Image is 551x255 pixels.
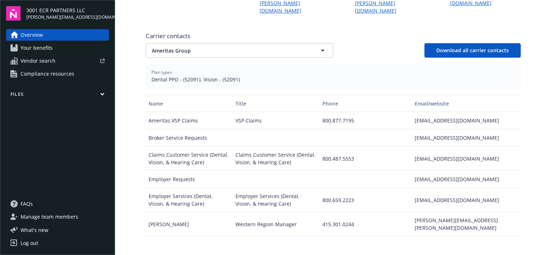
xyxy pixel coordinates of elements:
div: Broker Service Requests [146,129,233,147]
a: Vendor search [6,55,109,67]
span: Manage team members [21,211,78,223]
span: Compliance resources [21,68,74,80]
a: FAQs [6,198,109,210]
button: Ameritas Group [146,43,333,58]
span: FAQs [21,198,33,210]
button: Download all carrier contacts [424,43,521,58]
div: 800.487.5553 [319,147,412,171]
span: Plan types [151,69,515,76]
button: What's new [6,226,60,234]
div: Email/website [415,100,517,107]
a: Compliance resources [6,68,109,80]
button: 3001 ECR PARTNERS LLC[PERSON_NAME][EMAIL_ADDRESS][DOMAIN_NAME] [26,6,109,21]
div: Log out [21,237,38,249]
span: Download all carrier contacts [436,47,509,54]
div: [EMAIL_ADDRESS][DOMAIN_NAME] [412,147,520,171]
span: Dental PPO - (52091), Vision - (52091) [151,76,515,83]
div: Claims Customer Service (Dental, Vision, & Hearing Care) [146,147,233,171]
div: VSP Claims [233,112,319,129]
button: Files [6,91,109,100]
button: Title [233,95,319,112]
div: Phone [322,100,409,107]
div: Ameritas VSP Claims [146,112,233,129]
div: Employer Requests [146,171,233,188]
span: Overview [21,29,43,41]
span: Carrier contacts [146,32,521,40]
span: What ' s new [21,226,48,234]
div: [EMAIL_ADDRESS][DOMAIN_NAME] [412,188,520,212]
button: Phone [319,95,412,112]
div: 800.877.7195 [319,112,412,129]
a: Your benefits [6,42,109,54]
span: 3001 ECR PARTNERS LLC [26,6,109,14]
span: Your benefits [21,42,53,54]
button: Email/website [412,95,520,112]
a: Overview [6,29,109,41]
a: Manage team members [6,211,109,223]
span: [PERSON_NAME][EMAIL_ADDRESS][DOMAIN_NAME] [26,14,109,21]
div: Claims Customer Service (Dental, Vision, & Hearing Care) [233,147,319,171]
div: 415.301.0244 [319,212,412,236]
div: 800.659.2223 [319,188,412,212]
span: Vendor search [21,55,56,67]
div: Title [235,100,317,107]
div: Western Region Manager [233,212,319,236]
span: Ameritas Group [152,47,302,54]
div: [EMAIL_ADDRESS][DOMAIN_NAME] [412,129,520,147]
div: Employer Services (Dental, Vision, & Hearing Care) [233,188,319,212]
button: Name [146,95,233,112]
img: navigator-logo.svg [6,6,21,21]
div: [PERSON_NAME][EMAIL_ADDRESS][PERSON_NAME][DOMAIN_NAME] [412,212,520,236]
div: Name [149,100,230,107]
div: Employer Services (Dental, Vision, & Hearing Care) [146,188,233,212]
div: [PERSON_NAME] [146,212,233,236]
div: [EMAIL_ADDRESS][DOMAIN_NAME] [412,171,520,188]
div: [EMAIL_ADDRESS][DOMAIN_NAME] [412,112,520,129]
